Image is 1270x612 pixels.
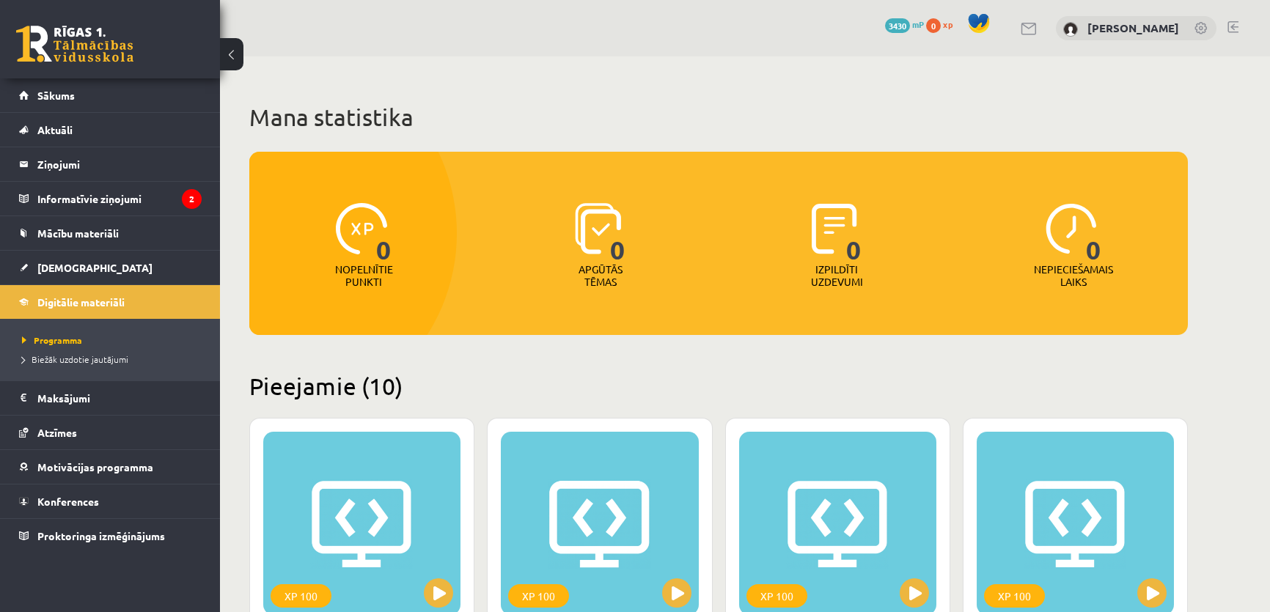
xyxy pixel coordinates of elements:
[808,263,865,288] p: Izpildīti uzdevumi
[943,18,952,30] span: xp
[926,18,960,30] a: 0 xp
[271,584,331,608] div: XP 100
[37,261,153,274] span: [DEMOGRAPHIC_DATA]
[249,372,1188,400] h2: Pieejamie (10)
[1063,22,1078,37] img: Stīvens Kuzmenko
[336,203,387,254] img: icon-xp-0682a9bc20223a9ccc6f5883a126b849a74cddfe5390d2b41b4391c66f2066e7.svg
[19,147,202,181] a: Ziņojumi
[37,182,202,215] legend: Informatīvie ziņojumi
[1086,203,1101,263] span: 0
[746,584,807,608] div: XP 100
[572,263,629,288] p: Apgūtās tēmas
[19,484,202,518] a: Konferences
[19,450,202,484] a: Motivācijas programma
[37,381,202,415] legend: Maksājumi
[1046,203,1097,254] img: icon-clock-7be60019b62300814b6bd22b8e044499b485619524d84068768e800edab66f18.svg
[37,495,99,508] span: Konferences
[376,203,392,263] span: 0
[22,334,82,346] span: Programma
[249,103,1188,132] h1: Mana statistika
[19,416,202,449] a: Atzīmes
[885,18,910,33] span: 3430
[575,203,621,254] img: icon-learned-topics-4a711ccc23c960034f471b6e78daf4a3bad4a20eaf4de84257b87e66633f6470.svg
[37,460,153,473] span: Motivācijas programma
[182,189,202,209] i: 2
[335,263,393,288] p: Nopelnītie punkti
[19,216,202,250] a: Mācību materiāli
[37,295,125,309] span: Digitālie materiāli
[508,584,569,608] div: XP 100
[37,147,202,181] legend: Ziņojumi
[610,203,625,263] span: 0
[1034,263,1113,288] p: Nepieciešamais laiks
[846,203,862,263] span: 0
[22,353,128,365] span: Biežāk uzdotie jautājumi
[1087,21,1179,35] a: [PERSON_NAME]
[37,226,119,240] span: Mācību materiāli
[22,333,205,347] a: Programma
[37,89,75,102] span: Sākums
[16,26,133,62] a: Rīgas 1. Tālmācības vidusskola
[19,519,202,553] a: Proktoringa izmēģinājums
[22,353,205,366] a: Biežāk uzdotie jautājumi
[37,426,77,439] span: Atzīmes
[19,285,202,319] a: Digitālie materiāli
[19,78,202,112] a: Sākums
[19,381,202,415] a: Maksājumi
[19,182,202,215] a: Informatīvie ziņojumi2
[885,18,924,30] a: 3430 mP
[926,18,941,33] span: 0
[19,251,202,284] a: [DEMOGRAPHIC_DATA]
[812,203,857,254] img: icon-completed-tasks-ad58ae20a441b2904462921112bc710f1caf180af7a3daa7317a5a94f2d26646.svg
[984,584,1045,608] div: XP 100
[19,113,202,147] a: Aktuāli
[37,123,73,136] span: Aktuāli
[912,18,924,30] span: mP
[37,529,165,542] span: Proktoringa izmēģinājums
